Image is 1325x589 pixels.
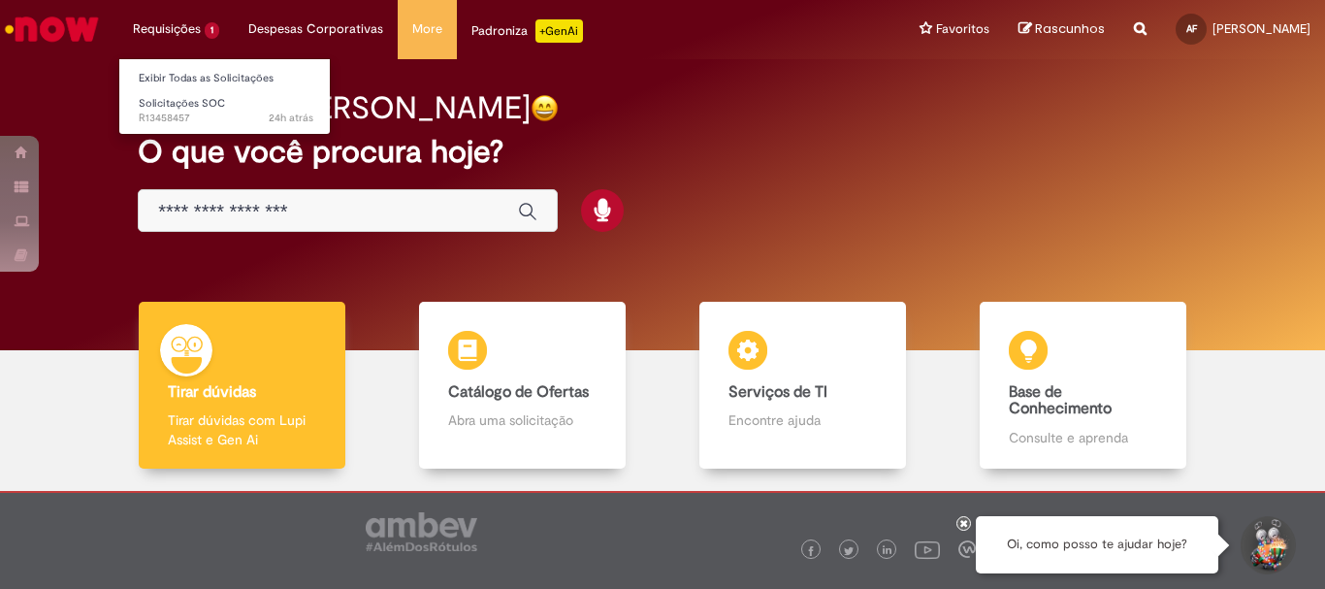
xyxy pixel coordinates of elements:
p: Encontre ajuda [728,410,876,430]
a: Exibir Todas as Solicitações [119,68,333,89]
p: Consulte e aprenda [1009,428,1156,447]
a: Rascunhos [1018,20,1105,39]
span: Favoritos [936,19,989,39]
img: happy-face.png [531,94,559,122]
h2: Boa tarde, [PERSON_NAME] [138,91,531,125]
span: More [412,19,442,39]
span: 1 [205,22,219,39]
span: Requisições [133,19,201,39]
a: Tirar dúvidas Tirar dúvidas com Lupi Assist e Gen Ai [102,302,382,470]
img: logo_footer_linkedin.png [883,545,892,557]
span: Rascunhos [1035,19,1105,38]
b: Catálogo de Ofertas [448,382,589,402]
a: Catálogo de Ofertas Abra uma solicitação [382,302,662,470]
img: logo_footer_workplace.png [958,540,976,558]
span: 24h atrás [269,111,313,125]
b: Base de Conhecimento [1009,382,1112,419]
b: Serviços de TI [728,382,827,402]
p: Tirar dúvidas com Lupi Assist e Gen Ai [168,410,315,449]
time: 28/08/2025 14:58:24 [269,111,313,125]
ul: Requisições [118,58,331,135]
button: Iniciar Conversa de Suporte [1238,516,1296,574]
a: Serviços de TI Encontre ajuda [662,302,943,470]
img: logo_footer_ambev_rotulo_gray.png [366,512,477,551]
span: [PERSON_NAME] [1212,20,1310,37]
img: logo_footer_facebook.png [806,546,816,556]
img: ServiceNow [2,10,102,49]
a: Base de Conhecimento Consulte e aprenda [943,302,1223,470]
img: logo_footer_twitter.png [844,546,854,556]
span: Despesas Corporativas [248,19,383,39]
p: +GenAi [535,19,583,43]
span: R13458457 [139,111,313,126]
span: Solicitações SOC [139,96,225,111]
img: logo_footer_youtube.png [915,537,940,562]
b: Tirar dúvidas [168,382,256,402]
div: Padroniza [471,19,583,43]
p: Abra uma solicitação [448,410,596,430]
a: Aberto R13458457 : Solicitações SOC [119,93,333,129]
span: AF [1186,22,1197,35]
div: Oi, como posso te ajudar hoje? [976,516,1218,573]
h2: O que você procura hoje? [138,135,1187,169]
